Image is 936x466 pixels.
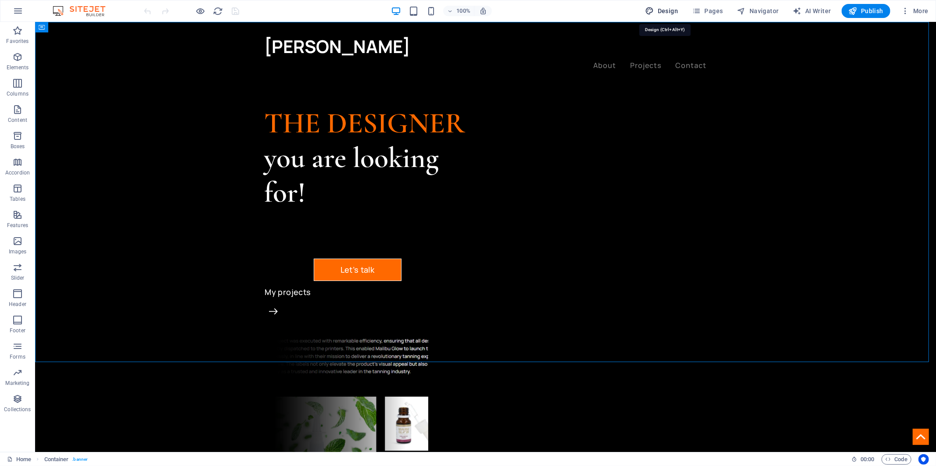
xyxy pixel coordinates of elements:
[213,6,223,16] button: reload
[7,90,29,97] p: Columns
[7,454,31,465] a: Click to cancel selection. Double-click to open Pages
[50,6,116,16] img: Editor Logo
[897,4,932,18] button: More
[918,454,929,465] button: Usercentrics
[734,4,782,18] button: Navigator
[882,454,911,465] button: Code
[10,196,25,203] p: Tables
[642,4,682,18] button: Design
[9,301,26,308] p: Header
[11,274,25,281] p: Slider
[456,6,470,16] h6: 100%
[8,117,27,124] p: Content
[44,454,88,465] nav: breadcrumb
[4,406,31,413] p: Collections
[213,6,223,16] i: Reload page
[849,7,883,15] span: Publish
[867,456,868,462] span: :
[10,353,25,360] p: Forms
[72,454,88,465] span: . banner
[6,38,29,45] p: Favorites
[195,6,206,16] button: Click here to leave preview mode and continue editing
[443,6,474,16] button: 100%
[479,7,487,15] i: On resize automatically adjust zoom level to fit chosen device.
[737,7,779,15] span: Navigator
[851,454,875,465] h6: Session time
[9,248,27,255] p: Images
[646,7,678,15] span: Design
[842,4,890,18] button: Publish
[44,454,69,465] span: Click to select. Double-click to edit
[5,169,30,176] p: Accordion
[789,4,835,18] button: AI Writer
[7,64,29,71] p: Elements
[11,143,25,150] p: Boxes
[10,327,25,334] p: Footer
[692,7,723,15] span: Pages
[5,380,29,387] p: Marketing
[793,7,831,15] span: AI Writer
[689,4,726,18] button: Pages
[861,454,874,465] span: 00 00
[886,454,907,465] span: Code
[901,7,929,15] span: More
[7,222,28,229] p: Features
